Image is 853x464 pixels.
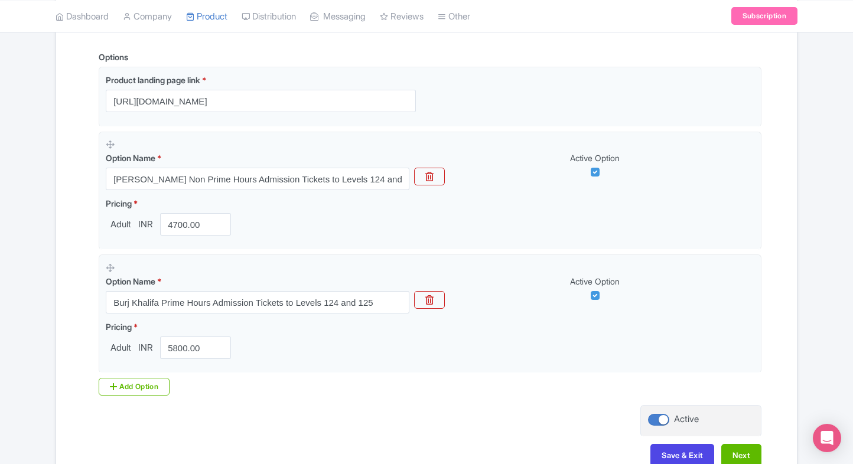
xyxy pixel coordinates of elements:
div: Active [674,413,699,426]
input: Product landing page link [106,90,416,112]
span: Adult [106,341,136,355]
input: 0.00 [160,336,231,359]
span: Option Name [106,153,155,163]
span: Pricing [106,322,132,332]
span: INR [136,218,155,231]
span: Adult [106,218,136,231]
div: Options [99,51,128,63]
div: Open Intercom Messenger [813,424,841,452]
div: Add Option [99,378,170,396]
a: Subscription [731,7,797,25]
span: Option Name [106,276,155,286]
span: INR [136,341,155,355]
span: Product landing page link [106,75,200,85]
input: 0.00 [160,213,231,236]
span: Active Option [570,153,620,163]
input: Option Name [106,168,409,190]
input: Option Name [106,291,409,313]
span: Active Option [570,276,620,286]
span: Pricing [106,198,132,208]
